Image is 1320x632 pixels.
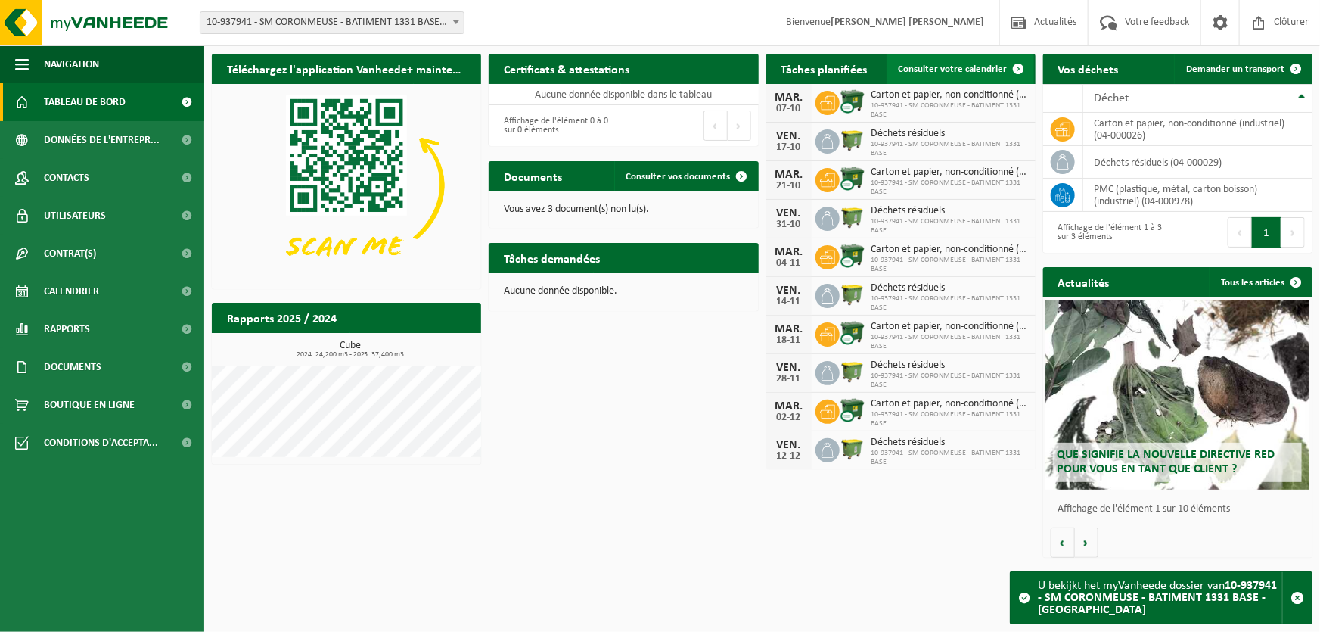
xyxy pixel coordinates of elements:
button: Previous [1228,217,1252,248]
h2: Rapports 2025 / 2024 [212,303,352,332]
span: Navigation [44,45,99,83]
div: 07-10 [774,104,804,114]
a: Consulter vos documents [614,161,757,191]
td: déchets résiduels (04-000029) [1083,146,1312,179]
div: 18-11 [774,335,804,346]
span: Déchets résiduels [871,205,1028,217]
div: Affichage de l'élément 0 à 0 sur 0 éléments [496,109,616,142]
div: 31-10 [774,219,804,230]
span: 10-937941 - SM CORONMEUSE - BATIMENT 1331 BASE [871,333,1028,351]
img: WB-1100-CU [840,89,865,114]
h2: Certificats & attestations [489,54,644,83]
span: Carton et papier, non-conditionné (industriel) [871,167,1028,179]
img: WB-1100-CU [840,243,865,269]
div: VEN. [774,362,804,374]
a: Consulter votre calendrier [887,54,1034,84]
img: WB-1100-HPE-GN-50 [840,436,865,462]
button: Vorige [1051,528,1075,558]
h2: Téléchargez l'application Vanheede+ maintenant! [212,54,481,83]
h2: Actualités [1043,267,1125,297]
span: Demander un transport [1186,64,1284,74]
span: Déchets résiduels [871,282,1028,294]
span: 10-937941 - SM CORONMEUSE - BATIMENT 1331 BASE [871,179,1028,197]
a: Consulter les rapports [349,332,480,363]
button: Next [728,111,751,141]
span: 10-937941 - SM CORONMEUSE - BATIMENT 1331 BASE [871,449,1028,467]
button: Previous [703,111,728,141]
div: 12-12 [774,451,804,462]
span: 10-937941 - SM CORONMEUSE - BATIMENT 1331 BASE [871,101,1028,120]
td: PMC (plastique, métal, carton boisson) (industriel) (04-000978) [1083,179,1312,212]
div: 02-12 [774,413,804,423]
span: Carton et papier, non-conditionné (industriel) [871,244,1028,256]
div: 04-11 [774,258,804,269]
span: Boutique en ligne [44,386,135,424]
div: MAR. [774,92,804,104]
td: Aucune donnée disponible dans le tableau [489,84,758,105]
div: MAR. [774,323,804,335]
span: Contrat(s) [44,235,96,272]
img: WB-1100-HPE-GN-50 [840,204,865,230]
span: Calendrier [44,272,99,310]
span: Déchets résiduels [871,437,1028,449]
div: MAR. [774,169,804,181]
span: 10-937941 - SM CORONMEUSE - BATIMENT 1331 BASE [871,372,1028,390]
img: Download de VHEPlus App [212,84,481,286]
span: 10-937941 - SM CORONMEUSE - BATIMENT 1331 BASE [871,294,1028,313]
img: WB-1100-CU [840,166,865,191]
div: 17-10 [774,142,804,153]
h2: Vos déchets [1043,54,1134,83]
span: Documents [44,348,101,386]
span: Conditions d'accepta... [44,424,158,462]
div: 14-11 [774,297,804,307]
div: MAR. [774,400,804,413]
h2: Documents [489,161,577,191]
img: WB-1100-HPE-GN-50 [840,127,865,153]
span: Carton et papier, non-conditionné (industriel) [871,398,1028,410]
span: Déchet [1095,92,1129,104]
span: 2024: 24,200 m3 - 2025: 37,400 m3 [219,351,481,359]
h2: Tâches demandées [489,243,615,272]
button: Next [1281,217,1305,248]
h3: Cube [219,341,481,359]
div: VEN. [774,130,804,142]
img: WB-1100-HPE-GN-50 [840,282,865,307]
div: MAR. [774,246,804,258]
h2: Tâches planifiées [766,54,883,83]
div: U bekijkt het myVanheede dossier van [1038,572,1282,624]
span: 10-937941 - SM CORONMEUSE - BATIMENT 1331 BASE [871,410,1028,428]
span: 10-937941 - SM CORONMEUSE - BATIMENT 1331 BASE [871,256,1028,274]
span: Déchets résiduels [871,360,1028,372]
div: VEN. [774,439,804,451]
span: Rapports [44,310,90,348]
button: 1 [1252,217,1281,248]
p: Vous avez 3 document(s) non lu(s). [504,204,743,215]
a: Tous les articles [1209,267,1311,297]
td: carton et papier, non-conditionné (industriel) (04-000026) [1083,113,1312,146]
div: 21-10 [774,181,804,191]
div: VEN. [774,207,804,219]
a: Que signifie la nouvelle directive RED pour vous en tant que client ? [1045,300,1309,490]
div: Affichage de l'élément 1 à 3 sur 3 éléments [1051,216,1170,249]
span: Que signifie la nouvelle directive RED pour vous en tant que client ? [1057,449,1275,475]
div: VEN. [774,285,804,297]
span: Consulter vos documents [626,172,731,182]
p: Aucune donnée disponible. [504,286,743,297]
span: Contacts [44,159,89,197]
a: Demander un transport [1174,54,1311,84]
span: Consulter votre calendrier [899,64,1008,74]
span: Déchets résiduels [871,128,1028,140]
span: 10-937941 - SM CORONMEUSE - BATIMENT 1331 BASE - LIÈGE [200,12,464,33]
span: Utilisateurs [44,197,106,235]
span: Tableau de bord [44,83,126,121]
strong: [PERSON_NAME] [PERSON_NAME] [831,17,984,28]
p: Affichage de l'élément 1 sur 10 éléments [1058,504,1305,515]
span: Données de l'entrepr... [44,121,160,159]
div: 28-11 [774,374,804,384]
span: 10-937941 - SM CORONMEUSE - BATIMENT 1331 BASE [871,217,1028,235]
img: WB-1100-CU [840,320,865,346]
strong: 10-937941 - SM CORONMEUSE - BATIMENT 1331 BASE - [GEOGRAPHIC_DATA] [1038,580,1277,616]
span: 10-937941 - SM CORONMEUSE - BATIMENT 1331 BASE - LIÈGE [200,11,464,34]
span: Carton et papier, non-conditionné (industriel) [871,89,1028,101]
span: 10-937941 - SM CORONMEUSE - BATIMENT 1331 BASE [871,140,1028,158]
